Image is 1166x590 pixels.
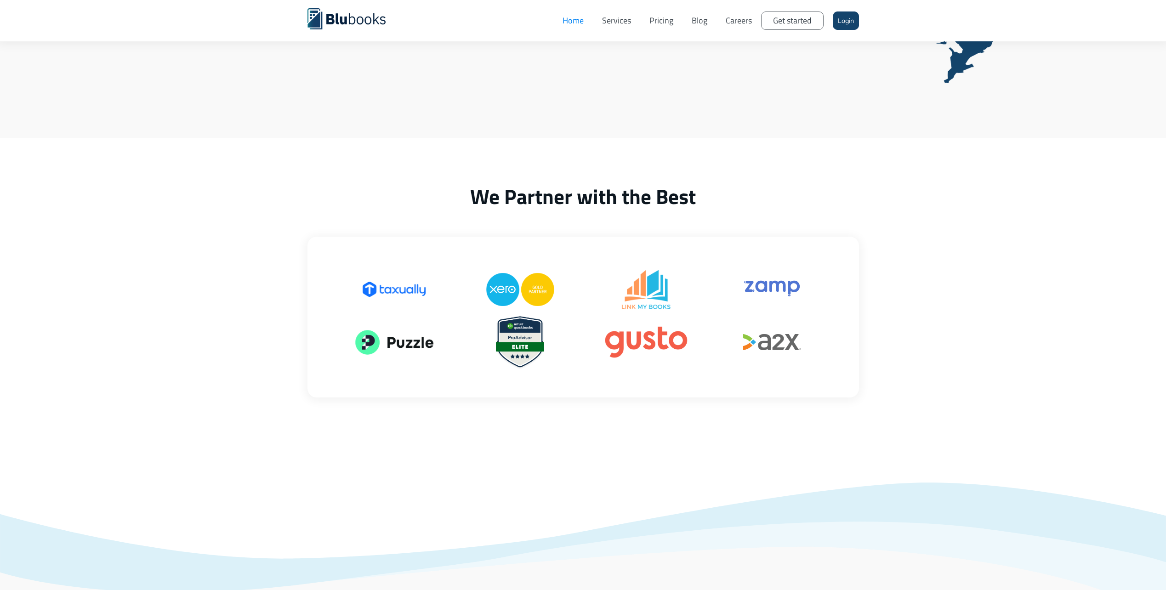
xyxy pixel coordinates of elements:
a: Login [833,11,859,30]
a: Get started [761,11,824,30]
a: Home [553,7,593,34]
a: Services [593,7,640,34]
a: Pricing [640,7,683,34]
a: Careers [717,7,761,34]
a: home [307,7,399,29]
h2: We Partner with the Best [307,184,859,209]
a: Blog [683,7,717,34]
